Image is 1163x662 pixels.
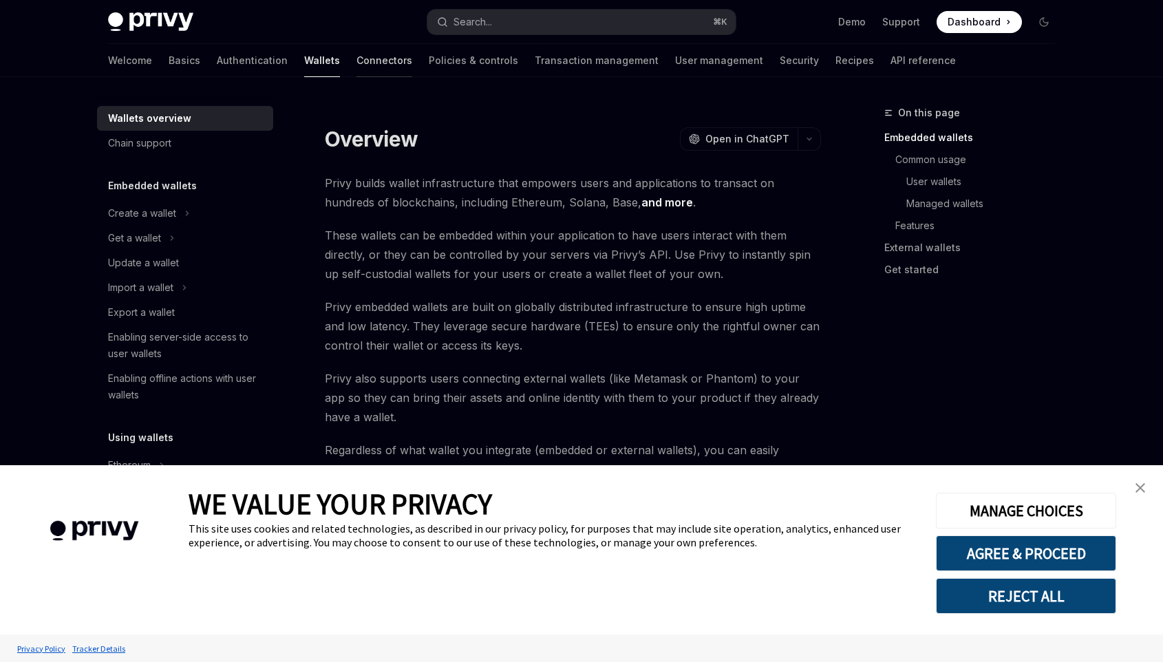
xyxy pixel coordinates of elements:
[108,279,173,296] div: Import a wallet
[108,110,191,127] div: Wallets overview
[884,127,1066,149] a: Embedded wallets
[325,369,821,427] span: Privy also supports users connecting external wallets (like Metamask or Phantom) to your app so t...
[108,178,197,194] h5: Embedded wallets
[898,105,960,121] span: On this page
[936,578,1116,614] button: REJECT ALL
[936,535,1116,571] button: AGREE & PROCEED
[97,131,273,156] a: Chain support
[325,297,821,355] span: Privy embedded wallets are built on globally distributed infrastructure to ensure high uptime and...
[780,44,819,77] a: Security
[189,486,492,522] span: WE VALUE YOUR PRIVACY
[108,230,161,246] div: Get a wallet
[1135,483,1145,493] img: close banner
[895,149,1066,171] a: Common usage
[21,501,168,561] img: company logo
[895,215,1066,237] a: Features
[884,237,1066,259] a: External wallets
[427,10,736,34] button: Search...⌘K
[108,135,171,151] div: Chain support
[69,637,129,661] a: Tracker Details
[97,300,273,325] a: Export a wallet
[14,637,69,661] a: Privacy Policy
[169,44,200,77] a: Basics
[713,17,727,28] span: ⌘ K
[217,44,288,77] a: Authentication
[356,44,412,77] a: Connectors
[325,127,418,151] h1: Overview
[882,15,920,29] a: Support
[325,226,821,284] span: These wallets can be embedded within your application to have users interact with them directly, ...
[325,173,821,212] span: Privy builds wallet infrastructure that empowers users and applications to transact on hundreds o...
[97,325,273,366] a: Enabling server-side access to user wallets
[189,522,915,549] div: This site uses cookies and related technologies, as described in our privacy policy, for purposes...
[108,304,175,321] div: Export a wallet
[906,171,1066,193] a: User wallets
[936,493,1116,528] button: MANAGE CHOICES
[884,259,1066,281] a: Get started
[890,44,956,77] a: API reference
[705,132,789,146] span: Open in ChatGPT
[108,255,179,271] div: Update a wallet
[108,457,151,473] div: Ethereum
[108,370,265,403] div: Enabling offline actions with user wallets
[108,329,265,362] div: Enabling server-side access to user wallets
[97,106,273,131] a: Wallets overview
[454,14,492,30] div: Search...
[937,11,1022,33] a: Dashboard
[948,15,1001,29] span: Dashboard
[535,44,659,77] a: Transaction management
[108,205,176,222] div: Create a wallet
[641,195,693,210] a: and more
[675,44,763,77] a: User management
[1127,474,1154,502] a: close banner
[304,44,340,77] a: Wallets
[429,44,518,77] a: Policies & controls
[838,15,866,29] a: Demo
[906,193,1066,215] a: Managed wallets
[97,250,273,275] a: Update a wallet
[108,429,173,446] h5: Using wallets
[108,12,193,32] img: dark logo
[325,440,821,498] span: Regardless of what wallet you integrate (embedded or external wallets), you can easily request si...
[108,44,152,77] a: Welcome
[1033,11,1055,33] button: Toggle dark mode
[97,366,273,407] a: Enabling offline actions with user wallets
[680,127,798,151] button: Open in ChatGPT
[835,44,874,77] a: Recipes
